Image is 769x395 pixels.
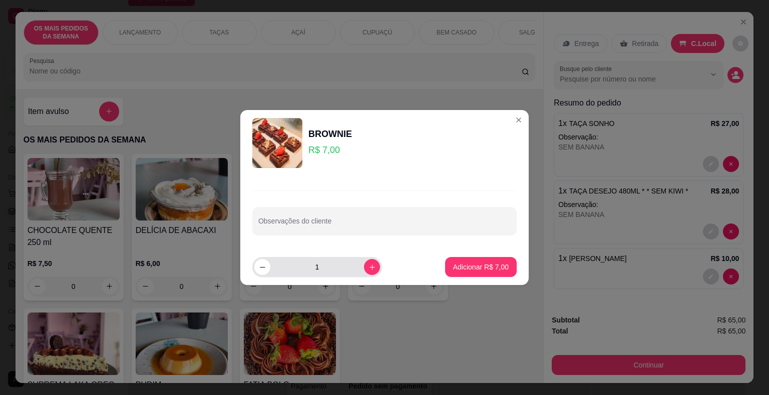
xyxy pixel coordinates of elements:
button: increase-product-quantity [364,259,380,275]
button: decrease-product-quantity [254,259,270,275]
p: R$ 7,00 [308,143,352,157]
img: product-image [252,118,302,168]
input: Observações do cliente [258,220,511,230]
button: Close [511,112,527,128]
p: Adicionar R$ 7,00 [453,262,509,272]
button: Adicionar R$ 7,00 [445,257,517,277]
div: BROWNIE [308,127,352,141]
